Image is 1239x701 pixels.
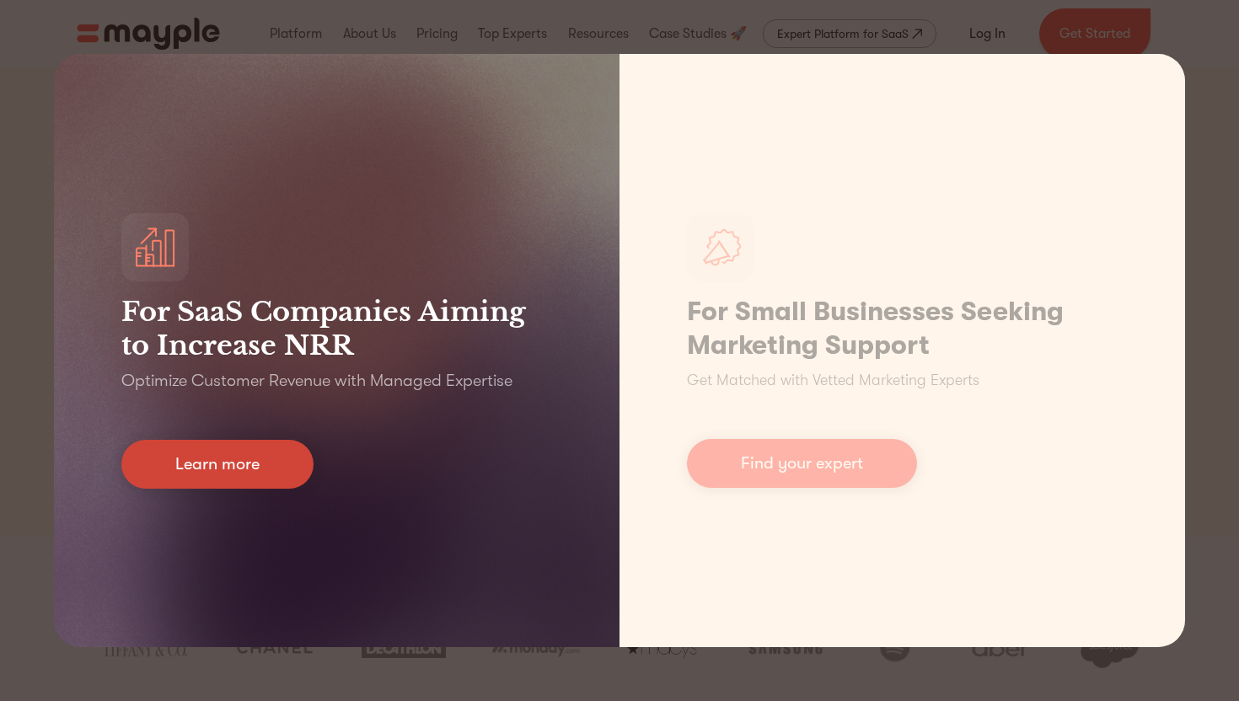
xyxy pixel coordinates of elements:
h3: For SaaS Companies Aiming to Increase NRR [121,295,552,362]
p: Get Matched with Vetted Marketing Experts [687,369,979,392]
h1: For Small Businesses Seeking Marketing Support [687,295,1118,362]
p: Optimize Customer Revenue with Managed Expertise [121,369,512,393]
a: Find your expert [687,439,917,488]
a: Learn more [121,440,314,489]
